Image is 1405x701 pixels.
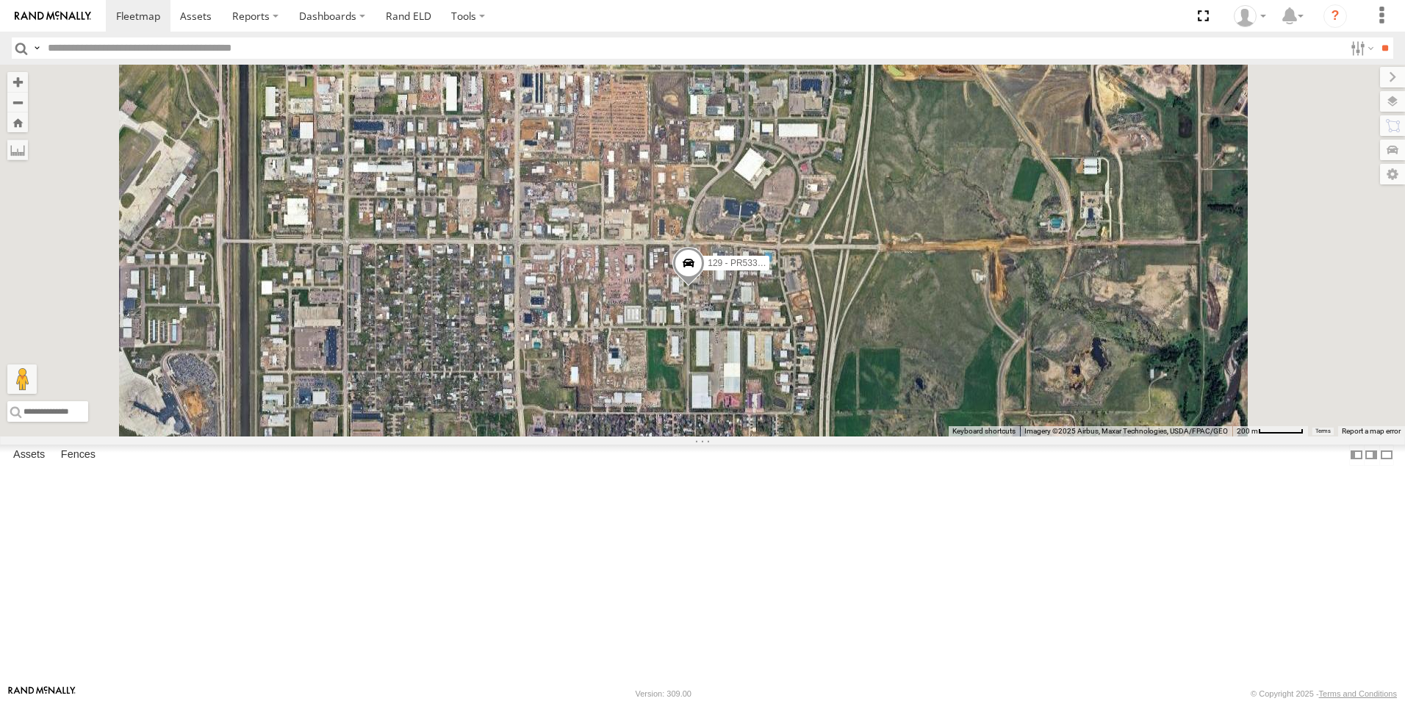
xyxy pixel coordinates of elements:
a: Report a map error [1342,427,1401,435]
button: Zoom Home [7,112,28,132]
label: Map Settings [1380,164,1405,184]
label: Measure [7,140,28,160]
div: © Copyright 2025 - [1251,689,1397,698]
label: Search Filter Options [1345,37,1376,59]
a: Visit our Website [8,686,76,701]
button: Drag Pegman onto the map to open Street View [7,364,37,394]
label: Assets [6,445,52,465]
label: Search Query [31,37,43,59]
div: Version: 309.00 [636,689,691,698]
button: Keyboard shortcuts [952,426,1016,436]
img: rand-logo.svg [15,11,91,21]
span: Imagery ©2025 Airbus, Maxar Technologies, USDA/FPAC/GEO [1024,427,1228,435]
label: Dock Summary Table to the Right [1364,445,1379,466]
span: 200 m [1237,427,1258,435]
button: Map Scale: 200 m per 58 pixels [1232,426,1308,436]
a: Terms (opens in new tab) [1315,428,1331,434]
label: Fences [54,445,103,465]
label: Dock Summary Table to the Left [1349,445,1364,466]
span: 129 - PR53366 [708,258,767,268]
a: Terms and Conditions [1319,689,1397,698]
label: Hide Summary Table [1379,445,1394,466]
button: Zoom out [7,92,28,112]
i: ? [1323,4,1347,28]
div: Devan Weelborg [1229,5,1271,27]
button: Zoom in [7,72,28,92]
